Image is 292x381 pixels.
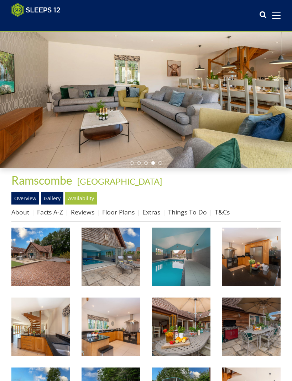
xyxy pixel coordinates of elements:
a: Things To Do [168,208,207,216]
img: Ramscombe: Bi-fold doors bring the sunshine into the pool room [82,228,140,286]
img: Ramscombe - The kitchen is to one end of the open plan living space [11,298,70,356]
a: Floor Plans [102,208,135,216]
a: About [11,208,29,216]
img: Ramscombe - For happy gatherings with friends and family [152,298,210,356]
a: T&Cs [215,208,230,216]
img: Ramscombe - Luxury timber clad lodge with private indoor swimming pool [152,228,210,286]
span: - [74,176,162,186]
a: Extras [142,208,160,216]
img: Ramscombe - Somerset holiday lodge sleeping 14 in 6 ensuite bedrooms [11,228,70,286]
a: [GEOGRAPHIC_DATA] [77,176,162,186]
img: Ramscombe - There's plenty of storage and fridge space in the kitchen [222,228,281,286]
a: Availability [65,192,97,204]
a: Overview [11,192,39,204]
a: Reviews [71,208,94,216]
iframe: Customer reviews powered by Trustpilot [8,21,83,27]
a: Ramscombe [11,173,74,187]
a: Facts A-Z [37,208,63,216]
a: Gallery [41,192,63,204]
img: Ramscombe - Enjoy leisurely barbecues outside in the sunshine [222,298,281,356]
img: Ramscombe: The kitchen is well equipped for your large group stay [82,298,140,356]
img: Sleeps 12 [11,3,61,17]
span: Ramscombe [11,173,72,187]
